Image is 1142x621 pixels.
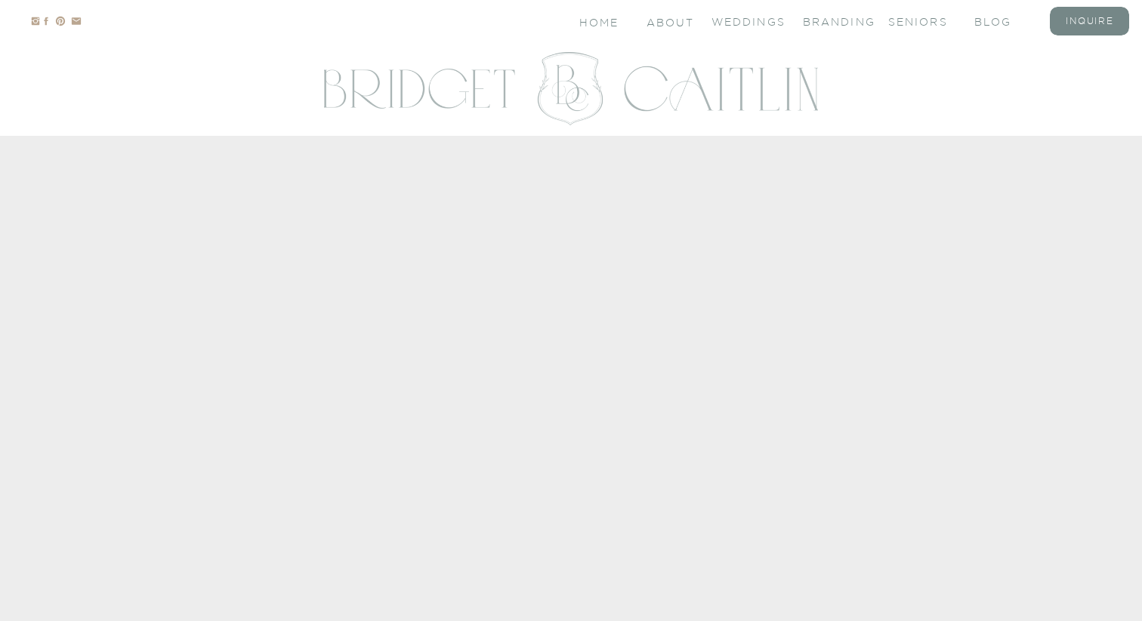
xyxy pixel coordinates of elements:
[803,14,863,27] a: branding
[579,15,621,28] a: Home
[647,15,692,28] a: About
[888,14,949,27] a: seniors
[974,14,1035,27] a: blog
[711,14,772,27] a: Weddings
[1060,14,1120,27] a: inquire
